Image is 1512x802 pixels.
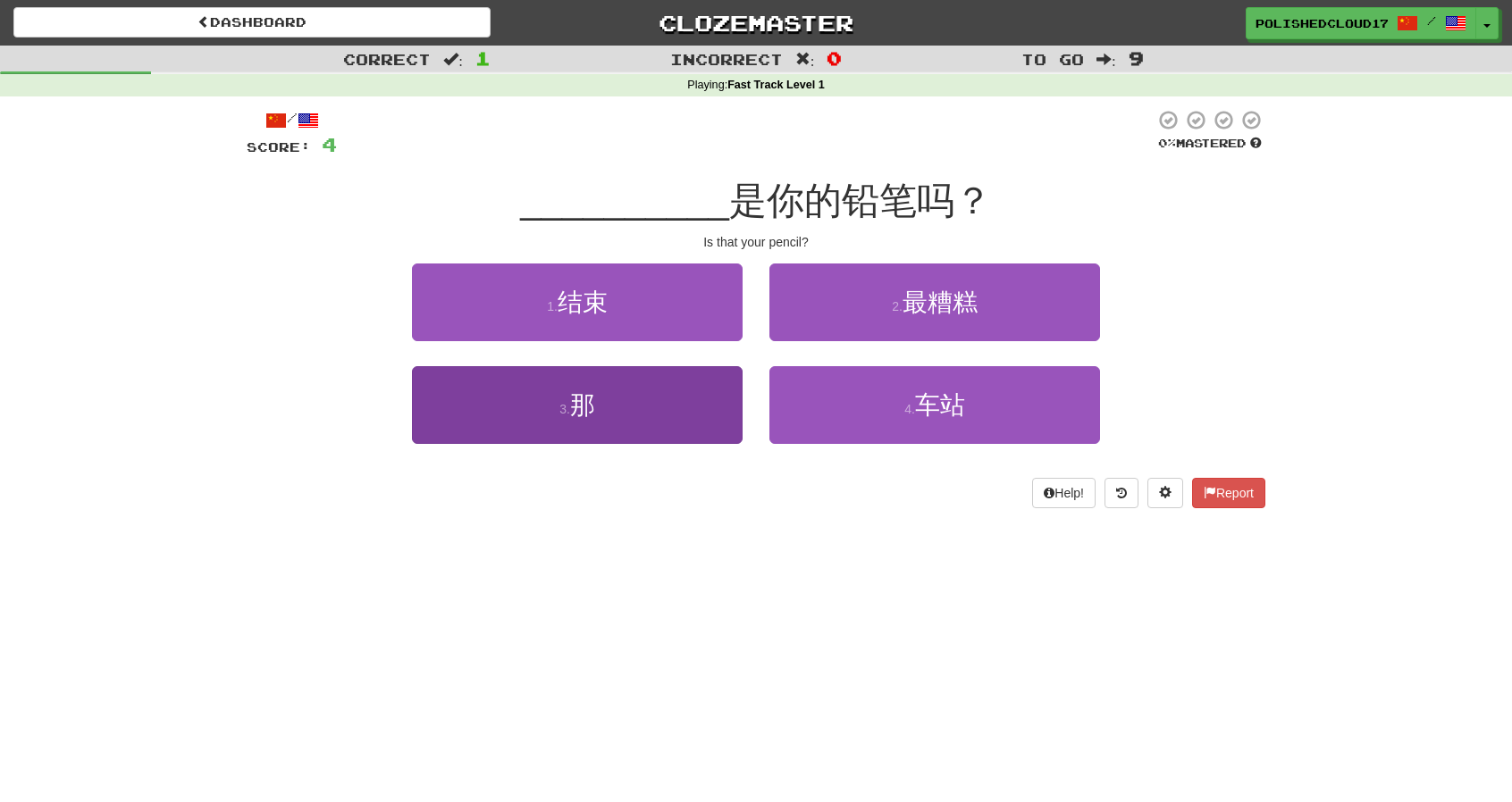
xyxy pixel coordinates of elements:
span: / [1427,14,1436,27]
div: Mastered [1155,136,1265,152]
span: 那 [570,391,595,419]
span: : [443,52,463,67]
span: 0 [827,47,842,69]
span: Incorrect [670,50,783,68]
a: Clozemaster [517,7,995,38]
span: 车站 [915,391,965,419]
button: Help! [1032,478,1096,508]
button: 1.结束 [412,263,743,341]
a: Dashboard [13,7,491,38]
a: PolishedCloud1709 / [1246,7,1476,39]
span: To go [1021,50,1084,68]
button: 2.最糟糕 [769,263,1100,341]
span: 9 [1129,47,1144,69]
span: 是你的铅笔吗？ [729,180,992,221]
div: Is that your pencil? [247,233,1265,251]
span: : [795,52,815,67]
button: 4.车站 [769,366,1100,444]
span: PolishedCloud1709 [1256,15,1388,31]
button: Report [1192,478,1265,508]
span: Score: [247,139,311,155]
small: 2 . [892,299,903,313]
button: 3.那 [412,366,743,444]
span: __________ [520,180,729,221]
span: 0 % [1158,136,1176,150]
button: Round history (alt+y) [1105,478,1138,508]
span: 结束 [558,288,608,316]
small: 4 . [904,402,915,416]
strong: Fast Track Level 1 [727,79,825,91]
span: 最糟糕 [903,288,978,316]
small: 1 . [547,299,558,313]
span: 4 [322,133,337,155]
span: 1 [475,47,491,69]
span: Correct [343,50,431,68]
span: : [1096,52,1116,67]
small: 3 . [559,402,570,416]
div: / [247,109,337,131]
